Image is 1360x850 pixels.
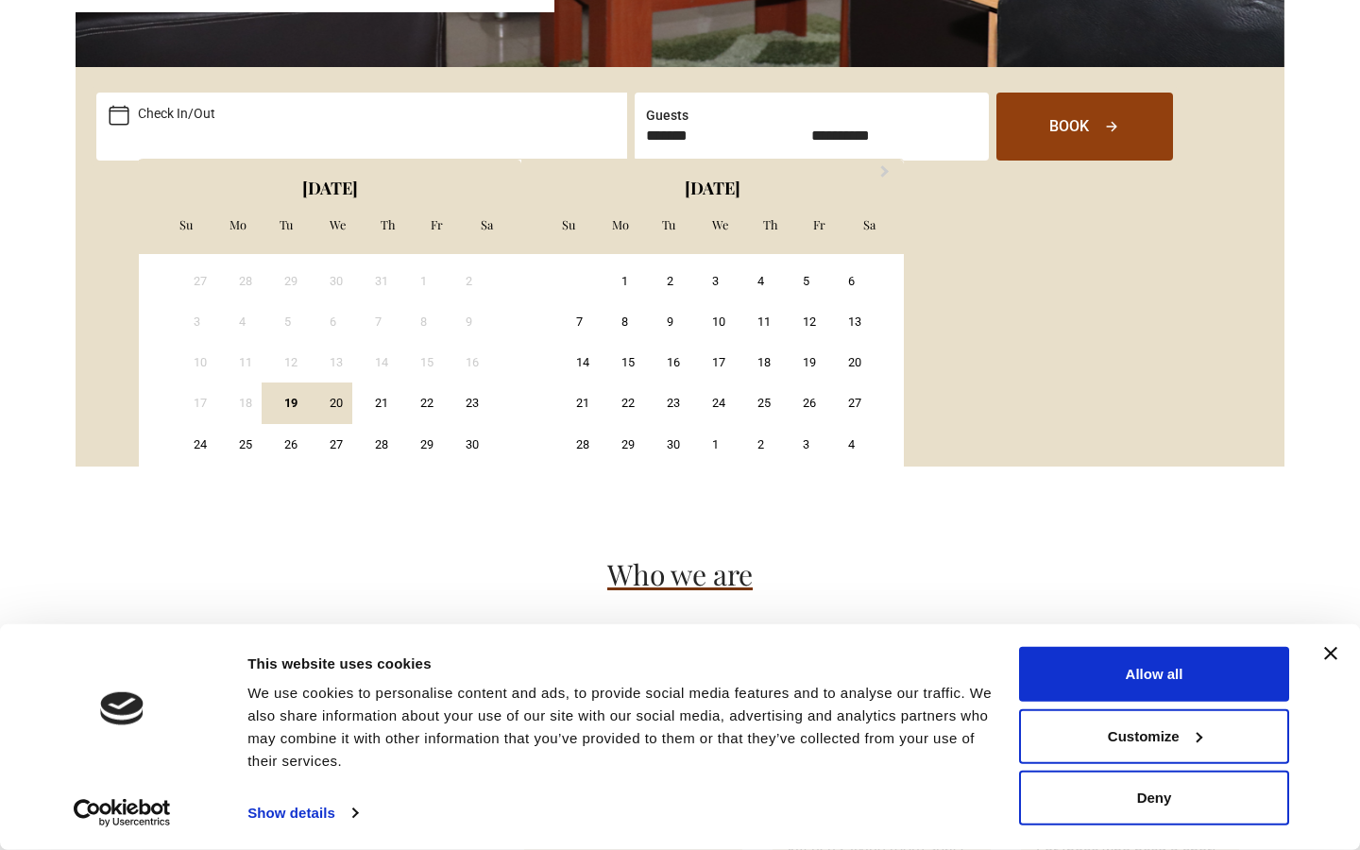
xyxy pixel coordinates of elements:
[780,382,825,423] div: Choose Friday, September 26th, 2025
[689,382,735,423] div: Choose Wednesday, September 24th, 2025
[352,342,398,382] div: Not available Thursday, August 14th, 2025
[216,342,262,382] div: Not available Monday, August 11th, 2025
[780,301,825,342] div: Choose Friday, September 12th, 2025
[790,204,836,245] div: Fr
[307,301,352,342] div: Not available Wednesday, August 6th, 2025
[247,652,997,674] div: This website uses cookies
[825,261,871,301] div: Choose Saturday, September 6th, 2025
[639,204,685,245] div: Tu
[216,261,262,301] div: Not available Monday, July 28th, 2025
[171,261,216,301] div: Not available Sunday, July 27th, 2025
[1019,771,1289,825] button: Deny
[825,301,871,342] div: Choose Saturday, September 13th, 2025
[825,424,871,465] div: Choose Saturday, October 4th, 2025
[735,382,780,423] div: Choose Thursday, September 25th, 2025
[458,204,503,245] div: Sa
[735,342,780,382] div: Choose Thursday, September 18th, 2025
[689,342,735,382] div: Choose Wednesday, September 17th, 2025
[841,204,886,245] div: Sa
[735,261,780,301] div: Choose Thursday, September 4th, 2025
[599,301,644,342] div: Choose Monday, September 8th, 2025
[76,557,1284,591] h3: Who we are
[553,301,599,342] div: Choose Sunday, September 7th, 2025
[553,270,599,285] div: Choose Sunday, August 31st, 2025
[40,799,205,827] a: Usercentrics Cookiebot - opens in a new window
[171,424,216,465] div: Choose Sunday, August 24th, 2025
[443,301,488,342] div: Not available Saturday, August 9th, 2025
[171,301,216,342] div: Not available Sunday, August 3rd, 2025
[307,424,352,465] div: Choose Wednesday, August 27th, 2025
[398,301,443,342] div: Not available Friday, August 8th, 2025
[358,204,403,245] div: Th
[443,424,488,465] div: Choose Saturday, August 30th, 2025
[872,161,902,192] button: Next Month
[780,261,825,301] div: Choose Friday, September 5th, 2025
[352,301,398,342] div: Not available Thursday, August 7th, 2025
[100,692,144,725] img: logo
[1019,647,1289,702] button: Allow all
[780,424,825,465] div: Choose Friday, October 3rd, 2025
[262,424,307,465] div: Choose Tuesday, August 26th, 2025
[307,204,352,245] div: We
[262,301,307,342] div: Not available Tuesday, August 5th, 2025
[216,301,262,342] div: Not available Monday, August 4th, 2025
[398,261,443,301] div: Not available Friday, August 1st, 2025
[689,301,735,342] div: Choose Wednesday, September 10th, 2025
[144,261,515,505] div: month 2025-08
[352,424,398,465] div: Choose Thursday, August 28th, 2025
[307,382,352,423] div: Choose Wednesday, August 20th, 2025
[154,175,506,201] div: [DATE]
[1324,647,1337,660] button: Close banner
[644,342,689,382] div: Choose Tuesday, September 16th, 2025
[689,424,735,465] div: Choose Wednesday, October 1st, 2025
[262,342,307,382] div: Not available Tuesday, August 12th, 2025
[553,382,599,423] div: Choose Sunday, September 21st, 2025
[408,204,453,245] div: Fr
[735,301,780,342] div: Choose Thursday, September 11th, 2025
[352,382,398,423] div: Choose Thursday, August 21st, 2025
[207,204,252,245] div: Mo
[735,424,780,465] div: Choose Thursday, October 2nd, 2025
[646,106,977,125] label: Guests
[689,204,735,245] div: We
[138,104,616,123] label: Check In/Out
[307,261,352,301] div: Not available Wednesday, July 30th, 2025
[644,382,689,423] div: Choose Tuesday, September 23rd, 2025
[398,342,443,382] div: Not available Friday, August 15th, 2025
[599,382,644,423] div: Choose Monday, September 22nd, 2025
[599,261,644,301] div: Choose Monday, September 1st, 2025
[553,342,599,382] div: Choose Sunday, September 14th, 2025
[599,424,644,465] div: Choose Monday, September 29th, 2025
[216,424,262,465] div: Choose Monday, August 25th, 2025
[539,204,585,245] div: Su
[247,799,357,827] a: Show details
[443,261,488,301] div: Not available Saturday, August 2nd, 2025
[536,175,889,201] div: [DATE]
[398,382,443,423] div: Choose Friday, August 22nd, 2025
[307,342,352,382] div: Not available Wednesday, August 13th, 2025
[1019,708,1289,763] button: Customize
[644,261,689,301] div: Choose Tuesday, September 2nd, 2025
[644,424,689,465] div: Choose Tuesday, September 30th, 2025
[780,342,825,382] div: Choose Friday, September 19th, 2025
[262,382,307,423] div: Choose Tuesday, August 19th, 2025
[599,342,644,382] div: Choose Monday, September 15th, 2025
[352,261,398,301] div: Not available Thursday, July 31st, 2025
[825,342,871,382] div: Choose Saturday, September 20th, 2025
[689,261,735,301] div: Choose Wednesday, September 3rd, 2025
[527,261,897,465] div: month 2025-09
[740,204,786,245] div: Th
[247,682,997,773] div: We use cookies to personalise content and ads, to provide social media features and to analyse ou...
[216,382,262,423] div: Not available Monday, August 18th, 2025
[553,424,599,465] div: Choose Sunday, September 28th, 2025
[996,93,1173,161] button: Book
[262,261,307,301] div: Not available Tuesday, July 29th, 2025
[644,301,689,342] div: Choose Tuesday, September 9th, 2025
[589,204,635,245] div: Mo
[157,204,202,245] div: Su
[257,204,302,245] div: Tu
[171,342,216,382] div: Not available Sunday, August 10th, 2025
[171,465,216,505] div: Choose Sunday, August 31st, 2025
[171,382,216,423] div: Not available Sunday, August 17th, 2025
[398,424,443,465] div: Choose Friday, August 29th, 2025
